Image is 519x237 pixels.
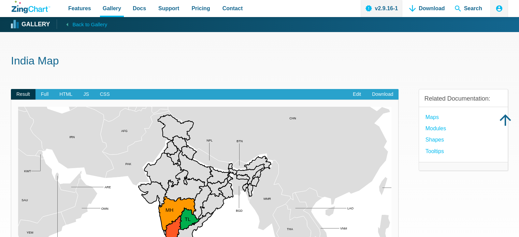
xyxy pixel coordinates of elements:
[11,89,35,100] span: Result
[11,54,508,69] h1: India Map
[95,89,115,100] span: CSS
[21,21,50,28] strong: Gallery
[347,89,366,100] a: Edit
[426,113,439,122] a: Maps
[103,4,121,13] span: Gallery
[133,4,146,13] span: Docs
[191,4,210,13] span: Pricing
[426,147,444,156] a: Tooltips
[57,19,107,29] a: Back to Gallery
[426,135,444,144] a: Shapes
[158,4,179,13] span: Support
[424,95,502,103] h3: Related Documentation:
[72,20,107,29] span: Back to Gallery
[54,89,78,100] span: HTML
[35,89,54,100] span: Full
[68,4,91,13] span: Features
[12,1,50,13] a: ZingChart Logo. Click to return to the homepage
[12,19,50,30] a: Gallery
[426,124,446,133] a: modules
[222,4,243,13] span: Contact
[366,89,399,100] a: Download
[78,89,94,100] span: JS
